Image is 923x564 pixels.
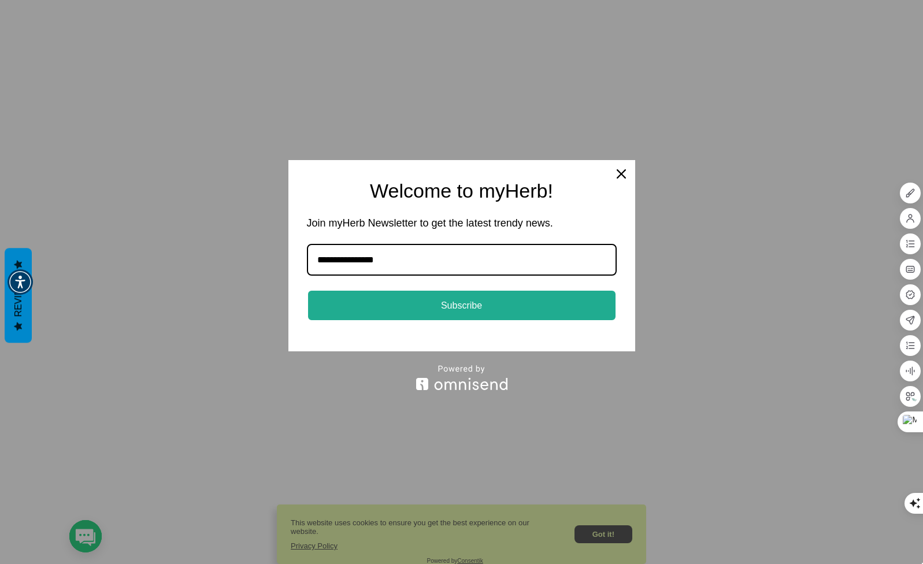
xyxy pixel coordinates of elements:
[607,160,635,188] button: Close
[288,351,635,404] a: Omnisend website
[307,244,617,276] input: Email field
[8,269,33,295] div: Accessibility Menu
[5,248,32,343] button: Reviews
[617,169,626,179] svg: close icon
[307,179,617,203] h2: Welcome to myHerb!
[307,290,617,321] button: Subscribe
[307,217,617,230] h3: Join myHerb Newsletter to get the latest trendy news.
